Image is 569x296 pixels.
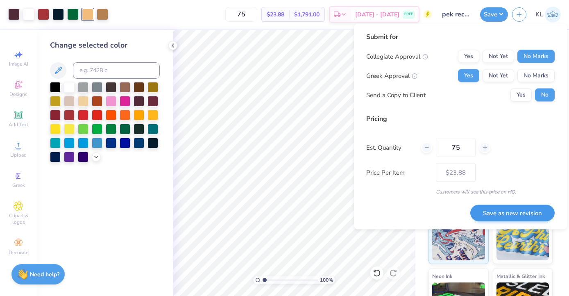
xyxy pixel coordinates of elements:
[366,52,428,61] div: Collegiate Approval
[10,152,27,158] span: Upload
[9,249,28,256] span: Decorate
[30,271,59,278] strong: Need help?
[510,89,532,102] button: Yes
[12,182,25,189] span: Greek
[366,32,555,42] div: Submit for
[366,188,555,196] div: Customers will see this price on HQ.
[535,10,543,19] span: KL
[517,69,555,82] button: No Marks
[545,7,561,23] img: Kelly Lindsay
[535,7,561,23] a: KL
[432,219,485,260] img: Standard
[517,50,555,63] button: No Marks
[73,62,160,79] input: e.g. 7428 c
[483,69,514,82] button: Not Yet
[366,114,555,124] div: Pricing
[320,276,333,284] span: 100 %
[470,205,555,221] button: Save as new revision
[496,272,545,280] span: Metallic & Glitter Ink
[294,10,320,19] span: $1,791.00
[483,50,514,63] button: Not Yet
[458,50,479,63] button: Yes
[436,138,476,157] input: – –
[366,168,430,177] label: Price Per Item
[355,10,399,19] span: [DATE] - [DATE]
[9,91,27,98] span: Designs
[432,272,452,280] span: Neon Ink
[50,40,160,51] div: Change selected color
[9,61,28,67] span: Image AI
[366,71,417,80] div: Greek Approval
[4,212,33,225] span: Clipart & logos
[267,10,284,19] span: $23.88
[496,219,549,260] img: Puff Ink
[458,69,479,82] button: Yes
[535,89,555,102] button: No
[9,121,28,128] span: Add Text
[404,11,413,17] span: FREE
[366,143,415,152] label: Est. Quantity
[225,7,257,22] input: – –
[480,7,508,22] button: Save
[366,90,426,100] div: Send a Copy to Client
[436,6,476,23] input: Untitled Design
